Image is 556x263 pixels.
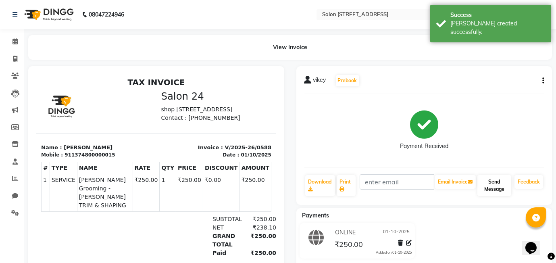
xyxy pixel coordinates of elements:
th: DISCOUNT [167,88,203,100]
span: Payments [302,212,329,219]
img: logo [21,3,76,26]
h3: Salon 24 [125,16,235,28]
span: ONLINE [335,228,356,237]
td: ₹250.00 [96,100,123,138]
div: Mobile : [5,77,27,84]
a: Download [305,175,335,196]
td: ₹0.00 [167,100,203,138]
span: 01-10-2025 [383,228,410,237]
button: Email Invoice [435,175,476,189]
h2: TAX INVOICE [5,3,235,13]
p: Contact : [PHONE_NUMBER] [125,40,235,48]
div: 01/10/2025 [204,77,235,84]
span: ₹250.00 [335,240,363,251]
div: GRAND TOTAL [171,158,206,175]
iframe: chat widget [522,231,548,255]
div: NET [171,149,206,158]
th: PRICE [140,88,167,100]
th: TYPE [13,88,41,100]
div: ₹250.00 [206,141,240,149]
td: 1 [5,100,14,138]
th: AMOUNT [203,88,235,100]
input: enter email [360,174,434,190]
button: Send Message [477,175,511,196]
div: ₹250.00 [206,158,240,175]
div: Payment Received [400,142,448,151]
div: ₹238.10 [206,149,240,158]
div: ₹250.00 [206,175,240,183]
div: SUBTOTAL [171,141,206,149]
td: SERVICE [13,100,41,138]
div: 911374800000015 [28,77,79,84]
b: 08047224946 [89,3,124,26]
span: vikey [313,76,326,87]
a: Feedback [514,175,543,189]
button: Prebook [336,75,359,86]
a: Print [337,175,356,196]
td: ₹250.00 [140,100,167,138]
th: RATE [96,88,123,100]
p: Invoice : V/2025-26/0588 [125,69,235,77]
p: Please visit again ! [5,193,235,200]
div: Bill created successfully. [450,19,545,36]
p: Name : [PERSON_NAME] [5,69,115,77]
div: Success [450,11,545,19]
td: 1 [123,100,140,138]
th: # [5,88,14,100]
div: Added on 01-10-2025 [376,250,412,255]
span: [PERSON_NAME] Grooming - [PERSON_NAME] TRIM & SHAPING [43,102,95,136]
td: ₹250.00 [203,100,235,138]
div: Paid [171,175,206,183]
th: QTY [123,88,140,100]
div: Date : [186,77,203,84]
div: View Invoice [28,35,552,60]
th: NAME [41,88,96,100]
p: shop [STREET_ADDRESS] [125,31,235,40]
